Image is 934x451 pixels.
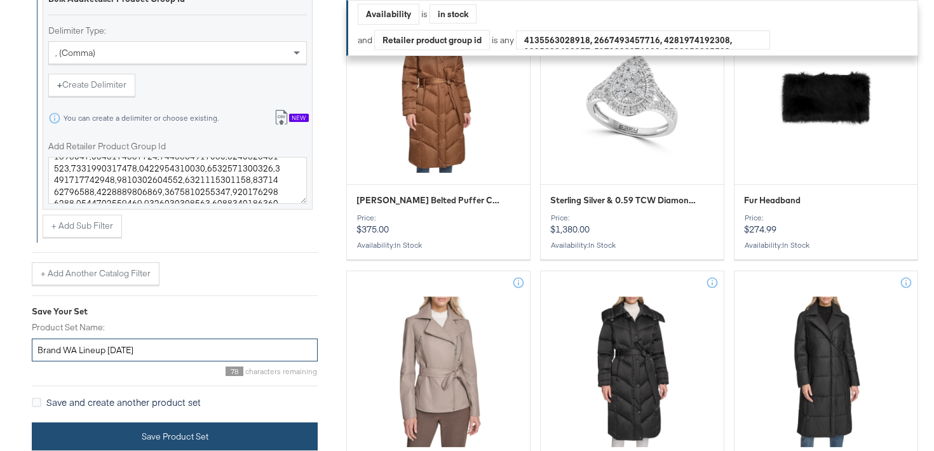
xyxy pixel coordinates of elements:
[550,194,698,206] span: Sterling Silver & 0.59 TCW Diamond Ring
[48,74,135,97] button: +Create Delimiter
[32,339,318,362] input: Give your set a descriptive name
[430,4,476,24] div: in stock
[744,194,801,206] span: Fur Headband
[265,107,318,130] button: New
[57,79,62,91] strong: +
[744,241,908,250] div: Availability :
[48,140,307,152] label: Add Retailer Product Group Id
[550,213,714,222] div: Price:
[375,30,489,50] div: Retailer product group id
[490,34,516,46] div: is any
[46,396,201,408] span: Save and create another product set
[48,25,307,37] label: Delimiter Type:
[32,422,318,451] button: Save Product Set
[588,240,616,250] span: in stock
[63,114,219,123] div: You can create a delimiter or choose existing.
[43,215,122,238] button: + Add Sub Filter
[356,213,520,222] div: Price:
[32,306,318,318] div: Save Your Set
[32,321,318,333] label: Product Set Name:
[356,241,520,250] div: Availability :
[744,213,908,222] div: Price:
[356,194,504,206] span: Palmer Belted Puffer Coat
[55,47,95,58] span: , (comma)
[517,30,769,50] div: 4135563028918, 2667493457716, 4281974192308, 1295383499857, 5171992276009, 2529059335592, 6798708...
[356,213,520,235] p: $375.00
[395,240,422,250] span: in stock
[48,157,307,204] textarea: 6867382991275,2756537735976,7532139020250,4502660350561,1086283367380,0843247861271,7960124951760...
[32,262,159,285] button: + Add Another Catalog Filter
[358,30,770,51] div: and
[419,8,430,20] div: is
[782,240,809,250] span: in stock
[358,4,419,24] div: Availability
[550,241,714,250] div: Availability :
[550,213,714,235] p: $1,380.00
[226,367,243,376] span: 78
[289,114,309,123] div: New
[744,213,908,235] p: $274.99
[32,367,318,376] div: characters remaining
